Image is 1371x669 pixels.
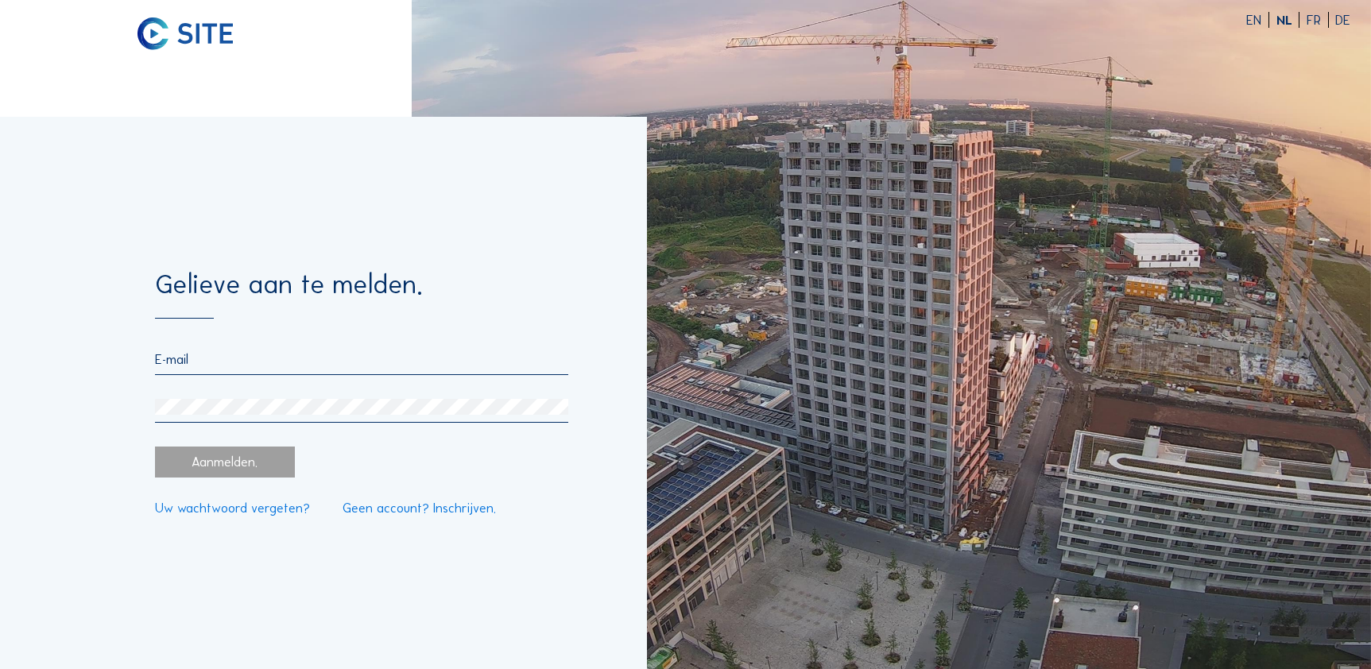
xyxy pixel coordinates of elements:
[1307,14,1329,26] div: FR
[155,351,568,367] input: E-mail
[137,17,234,50] img: C-SITE logo
[343,501,496,514] a: Geen account? Inschrijven.
[1246,14,1269,26] div: EN
[1276,14,1300,26] div: NL
[155,272,568,319] div: Gelieve aan te melden.
[155,447,295,478] div: Aanmelden.
[155,501,310,514] a: Uw wachtwoord vergeten?
[1335,14,1350,26] div: DE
